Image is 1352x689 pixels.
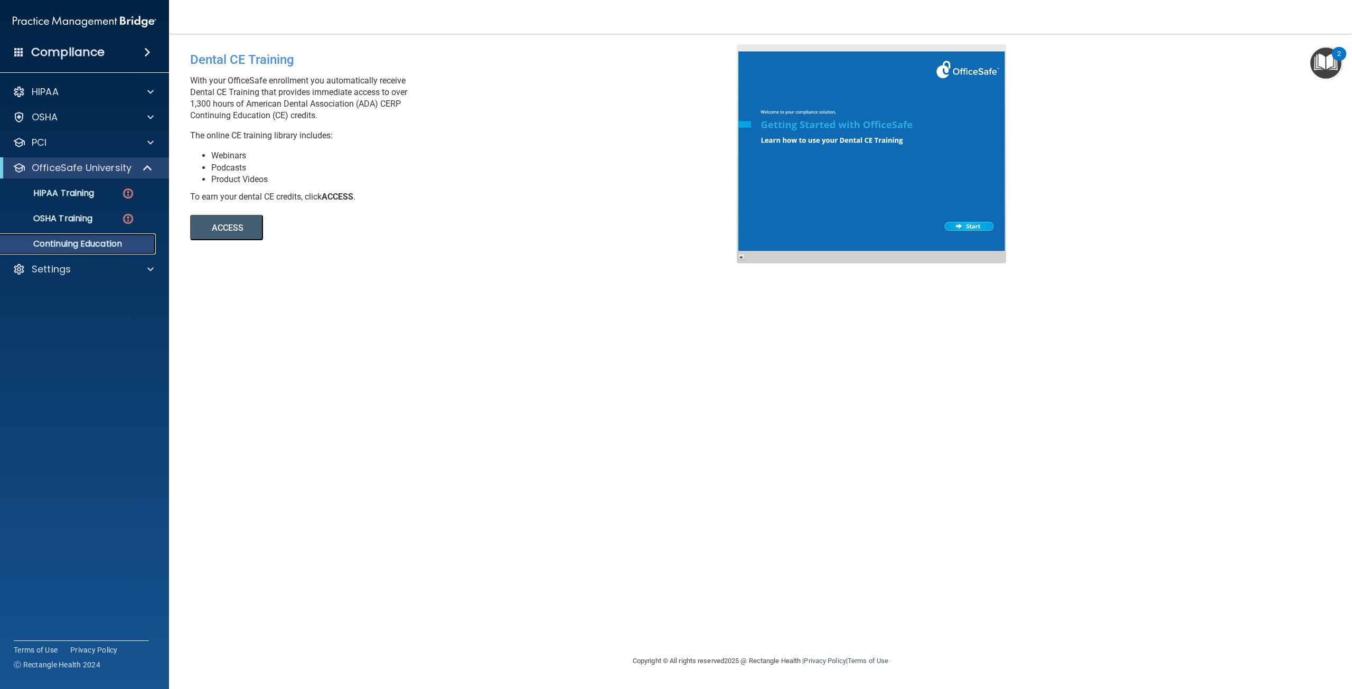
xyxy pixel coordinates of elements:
[848,657,888,665] a: Terms of Use
[13,162,153,174] a: OfficeSafe University
[211,174,745,185] li: Product Videos
[190,191,745,203] div: To earn your dental CE credits, click .
[13,86,154,98] a: HIPAA
[14,645,58,655] a: Terms of Use
[13,11,156,32] img: PMB logo
[32,162,132,174] p: OfficeSafe University
[190,44,745,75] div: Dental CE Training
[1310,48,1341,79] button: Open Resource Center, 2 new notifications
[211,150,745,162] li: Webinars
[32,263,71,276] p: Settings
[568,644,953,678] div: Copyright © All rights reserved 2025 @ Rectangle Health | |
[322,192,353,202] b: ACCESS
[13,263,154,276] a: Settings
[190,215,263,240] button: ACCESS
[7,213,92,224] p: OSHA Training
[190,130,745,141] p: The online CE training library includes:
[190,224,479,232] a: ACCESS
[804,657,846,665] a: Privacy Policy
[121,212,135,225] img: danger-circle.6113f641.png
[7,188,94,199] p: HIPAA Training
[190,75,745,121] p: With your OfficeSafe enrollment you automatically receive Dental CE Training that provides immedi...
[1337,54,1341,68] div: 2
[70,645,118,655] a: Privacy Policy
[13,136,154,149] a: PCI
[7,239,151,249] p: Continuing Education
[32,136,46,149] p: PCI
[32,86,59,98] p: HIPAA
[31,45,105,60] h4: Compliance
[32,111,58,124] p: OSHA
[121,187,135,200] img: danger-circle.6113f641.png
[14,659,100,670] span: Ⓒ Rectangle Health 2024
[211,162,745,174] li: Podcasts
[13,111,154,124] a: OSHA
